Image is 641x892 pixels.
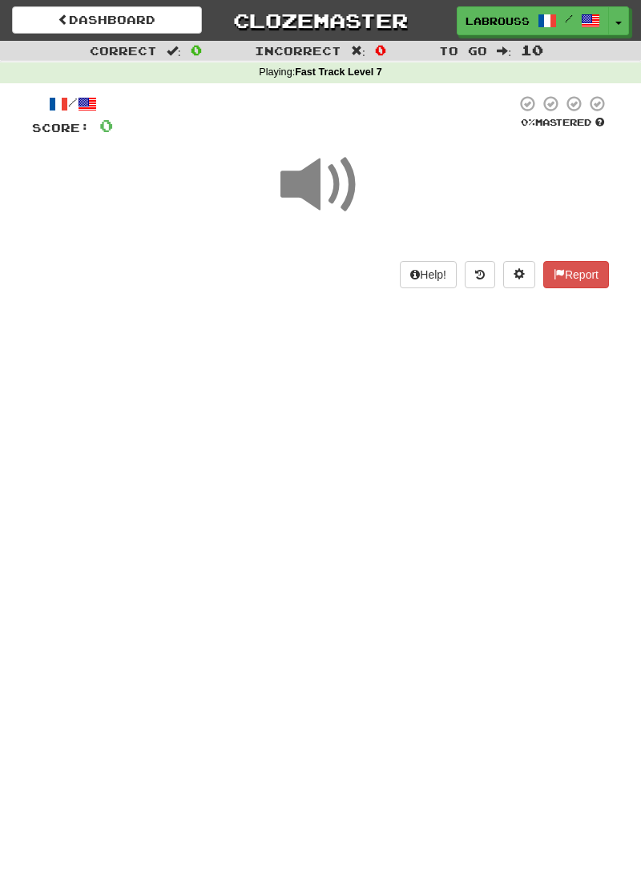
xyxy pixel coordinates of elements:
button: Report [543,261,609,288]
strong: Fast Track Level 7 [295,66,382,78]
button: Help! [400,261,457,288]
span: Incorrect [255,44,341,58]
a: Clozemaster [226,6,416,34]
span: Correct [90,44,157,58]
button: Round history (alt+y) [465,261,495,288]
span: 0 [375,42,386,58]
span: / [565,13,573,24]
a: LaBrousse / [457,6,609,35]
span: 10 [521,42,543,58]
span: : [167,45,181,56]
span: : [351,45,365,56]
span: : [497,45,511,56]
span: 0 [99,115,113,135]
span: To go [439,44,487,58]
div: / [32,94,113,115]
div: Mastered [516,116,609,129]
span: 0 [191,42,202,58]
span: Score: [32,121,90,135]
span: 0 % [521,117,535,127]
span: LaBrousse [466,14,530,28]
a: Dashboard [12,6,202,34]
